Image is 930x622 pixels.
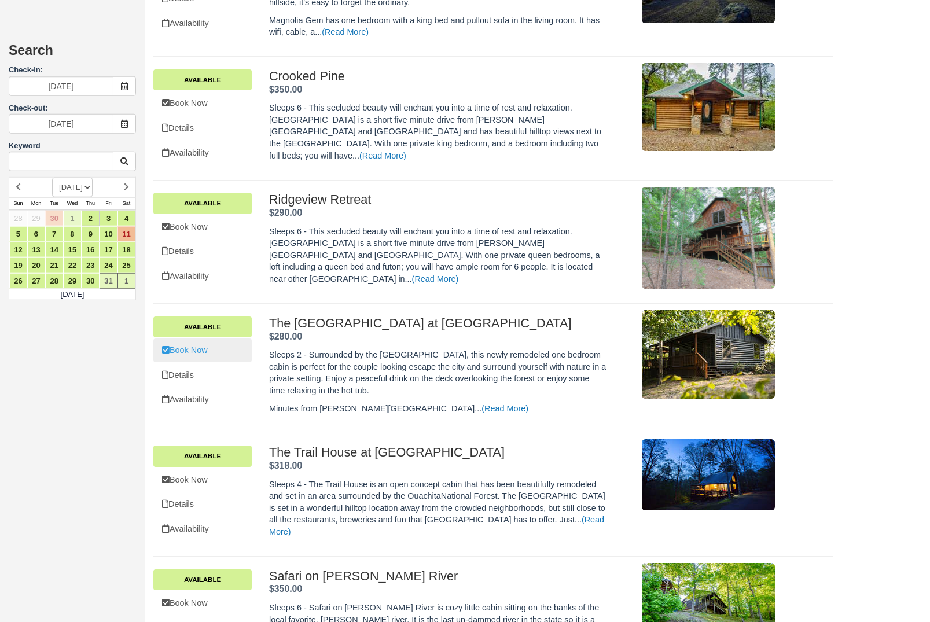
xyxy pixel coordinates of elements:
a: 29 [27,211,45,226]
a: 25 [117,257,135,273]
img: M127-12 [642,310,775,399]
h2: Safari on [PERSON_NAME] River [269,569,606,583]
a: 21 [45,257,63,273]
a: Available [153,69,252,90]
a: 4 [117,211,135,226]
a: 28 [9,211,27,226]
a: Availability [153,388,252,411]
a: 18 [117,242,135,257]
a: Book Now [153,215,252,239]
a: Book Now [153,591,252,615]
p: Sleeps 6 - This secluded beauty will enchant you into a time of rest and relaxation. [GEOGRAPHIC_... [269,226,606,285]
a: 12 [9,242,27,257]
a: 16 [82,242,100,257]
th: Wed [63,197,81,210]
a: 8 [63,226,81,242]
button: Keyword Search [113,152,136,171]
a: (Read More) [359,151,406,160]
strong: Price: $280 [269,332,302,341]
h2: Search [9,43,136,65]
th: Thu [82,197,100,210]
a: 7 [45,226,63,242]
strong: Price: $318 [269,461,302,470]
a: 3 [100,211,117,226]
p: Sleeps 2 - Surrounded by the [GEOGRAPHIC_DATA], this newly remodeled one bedroom cabin is perfect... [269,349,606,396]
a: 27 [27,273,45,289]
h2: Crooked Pine [269,69,606,83]
a: Book Now [153,468,252,492]
a: Availability [153,12,252,35]
a: 1 [63,211,81,226]
a: (Read More) [322,27,369,36]
a: 22 [63,257,81,273]
a: Availability [153,264,252,288]
a: 20 [27,257,45,273]
th: Fri [100,197,117,210]
a: 15 [63,242,81,257]
a: 5 [9,226,27,242]
img: M167-7 [642,187,775,289]
th: Tue [45,197,63,210]
a: 10 [100,226,117,242]
a: 9 [82,226,100,242]
a: 11 [117,226,135,242]
a: 2 [82,211,100,226]
p: Magnolia Gem has one bedroom with a king bed and pullout sofa in the living room. It has wifi, ca... [269,14,606,38]
h2: The Trail House at [GEOGRAPHIC_DATA] [269,446,606,459]
strong: Price: $350 [269,584,302,594]
a: 13 [27,242,45,257]
a: 28 [45,273,63,289]
a: 30 [45,211,63,226]
h2: Ridgeview Retreat [269,193,606,207]
a: 17 [100,242,117,257]
label: Keyword [9,141,41,150]
a: Details [153,240,252,263]
a: Available [153,316,252,337]
strong: Price: $290 [269,208,302,218]
a: Available [153,193,252,214]
a: 30 [82,273,100,289]
a: Details [153,363,252,387]
th: Sun [9,197,27,210]
a: Available [153,446,252,466]
a: Details [153,492,252,516]
a: Availability [153,517,252,541]
td: [DATE] [9,289,136,300]
a: 1 [117,273,135,289]
th: Mon [27,197,45,210]
strong: Price: $350 [269,84,302,94]
label: Check-in: [9,65,136,76]
a: Book Now [153,338,252,362]
th: Sat [117,197,135,210]
h2: The [GEOGRAPHIC_DATA] at [GEOGRAPHIC_DATA] [269,316,606,330]
a: (Read More) [269,515,604,536]
a: 14 [45,242,63,257]
a: (Read More) [412,274,459,284]
a: Details [153,116,252,140]
a: Availability [153,141,252,165]
a: 26 [9,273,27,289]
p: Minutes from [PERSON_NAME][GEOGRAPHIC_DATA]... [269,403,606,415]
a: (Read More) [481,404,528,413]
a: 6 [27,226,45,242]
label: Check-out: [9,104,48,112]
a: Book Now [153,91,252,115]
a: 23 [82,257,100,273]
p: Sleeps 4 - The Trail House is an open concept cabin that has been beautifully remodeled and set i... [269,479,606,538]
p: Sleeps 6 - This secluded beauty will enchant you into a time of rest and relaxation. [GEOGRAPHIC_... [269,102,606,161]
a: 31 [100,273,117,289]
a: Available [153,569,252,590]
a: 29 [63,273,81,289]
a: 19 [9,257,27,273]
img: M169-1 [642,63,775,151]
a: 24 [100,257,117,273]
img: M126-1 [642,439,775,510]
